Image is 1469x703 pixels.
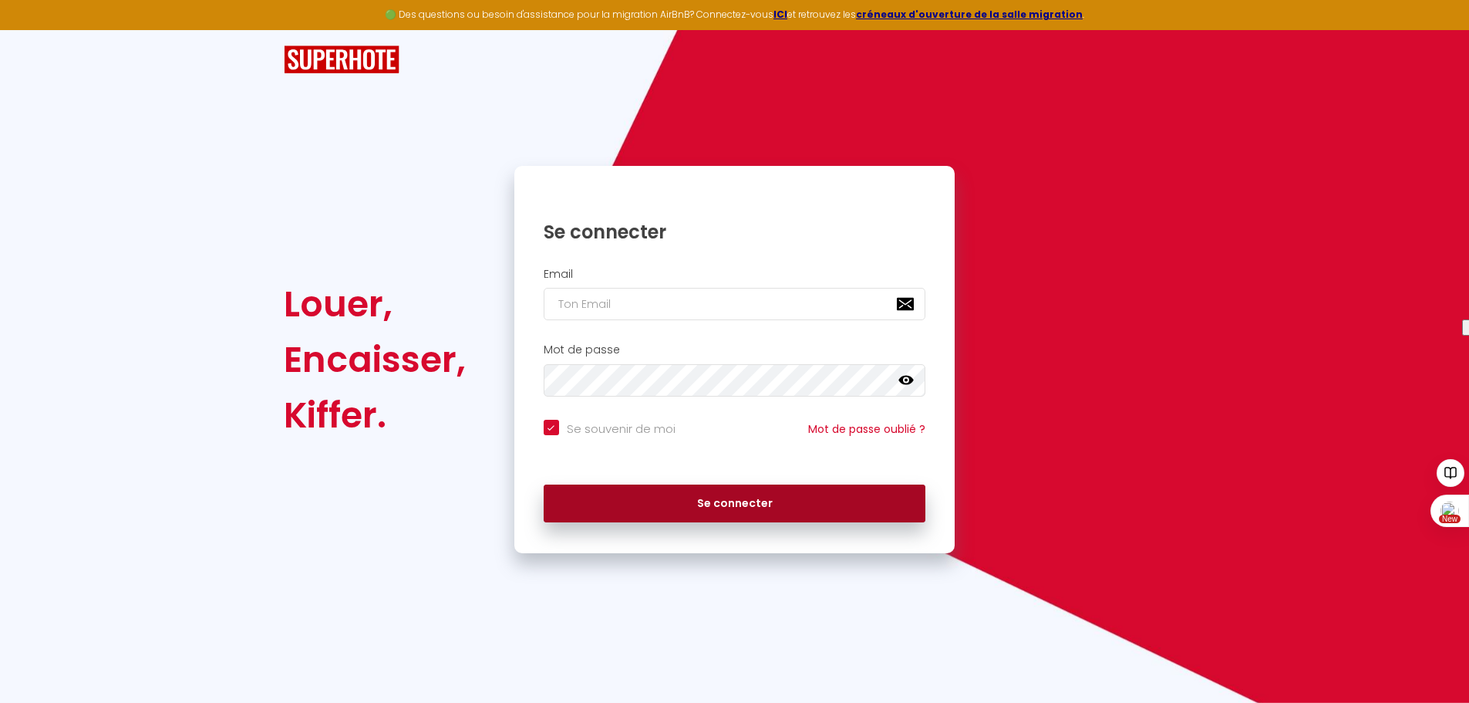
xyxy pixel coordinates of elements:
div: Louer, [284,276,466,332]
h2: Mot de passe [544,343,926,357]
button: Se connecter [544,485,926,523]
a: créneaux d'ouverture de la salle migration [856,8,1083,21]
input: Ton Email [544,288,926,320]
button: Ouvrir le widget de chat LiveChat [12,6,59,52]
h1: Se connecter [544,220,926,244]
div: Kiffer. [284,387,466,443]
a: ICI [773,8,787,21]
a: Mot de passe oublié ? [808,421,925,437]
img: SuperHote logo [284,46,399,74]
h2: Email [544,268,926,281]
div: Encaisser, [284,332,466,387]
